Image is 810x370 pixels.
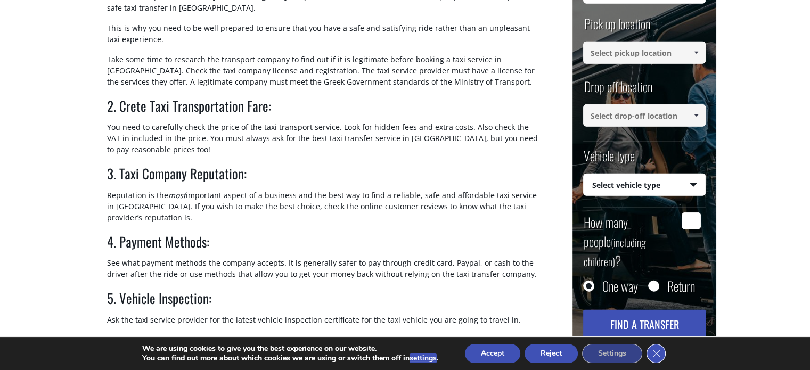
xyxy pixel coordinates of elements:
[107,334,544,360] h2: 6. Cancellation policy:
[525,344,578,363] button: Reject
[107,22,544,54] p: This is why you need to be well prepared to ensure that you have a safe and satisfying ride rathe...
[688,42,705,64] a: Show All Items
[142,344,438,353] p: We are using cookies to give you the best experience on our website.
[583,212,675,270] label: How many people ?
[168,190,186,200] i: most
[107,232,544,258] h2: 4. Payment Methods:
[583,146,634,173] label: Vehicle type
[667,281,694,291] label: Return
[107,164,544,190] h2: 3. Taxi Company Reputation:
[583,310,706,339] button: Find a transfer
[107,121,544,164] p: You need to carefully check the price of the taxi transport service. Look for hidden fees and ext...
[583,14,650,42] label: Pick up location
[583,42,706,64] input: Select pickup location
[688,104,705,127] a: Show All Items
[582,344,642,363] button: Settings
[465,344,520,363] button: Accept
[583,234,645,269] small: (including children)
[583,77,652,104] label: Drop off location
[647,344,666,363] button: Close GDPR Cookie Banner
[107,289,544,314] h2: 5. Vehicle Inspection:
[107,314,544,334] p: Ask the taxi service provider for the latest vehicle inspection certificate for the taxi vehicle ...
[410,353,437,363] button: settings
[584,174,705,196] span: Select vehicle type
[107,190,544,232] p: Reputation is the important aspect of a business and the best way to find a reliable, safe and af...
[107,257,544,289] p: See what payment methods the company accepts. It is generally safer to pay through credit card, P...
[583,104,706,127] input: Select drop-off location
[107,54,544,96] p: Take some time to research the transport company to find out if it is legitimate before booking a...
[107,96,544,122] h2: 2. Crete Taxi Transportation Fare:
[142,353,438,363] p: You can find out more about which cookies we are using or switch them off in .
[602,281,637,291] label: One way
